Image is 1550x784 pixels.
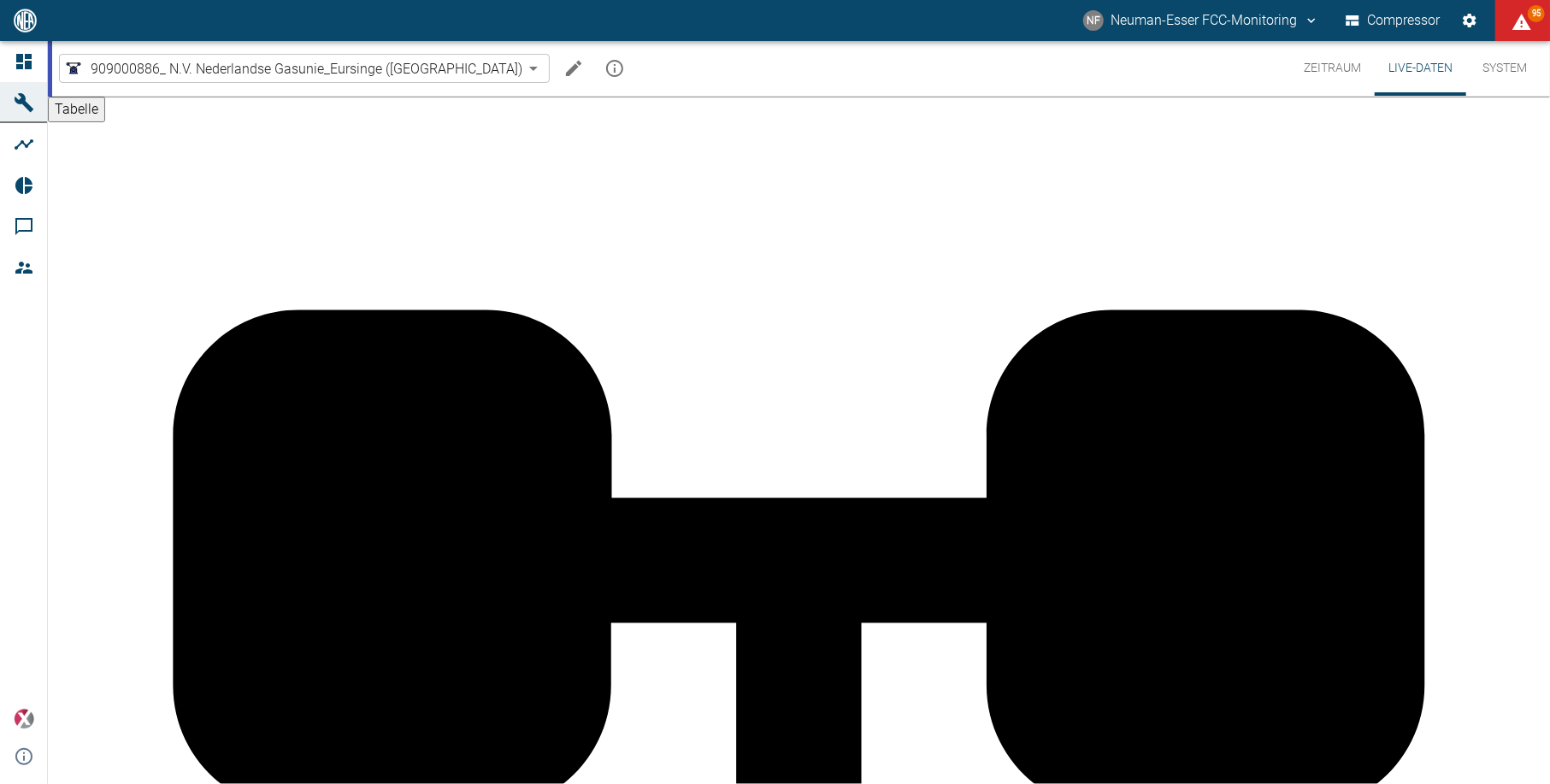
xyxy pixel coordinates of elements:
[63,58,522,79] a: 909000886_ N.V. Nederlandse Gasunie_Eursinge ([GEOGRAPHIC_DATA])
[598,51,632,85] button: mission info
[1290,41,1375,96] button: Zeitraum
[1454,5,1485,36] button: Einstellungen
[48,97,105,122] button: Tabelle
[557,51,591,85] button: Machine bearbeiten
[14,709,34,729] img: Xplore Logo
[1466,41,1543,96] button: System
[1081,5,1322,36] button: fcc-monitoring@neuman-esser.com
[91,59,522,79] span: 909000886_ N.V. Nederlandse Gasunie_Eursinge ([GEOGRAPHIC_DATA])
[12,9,38,32] img: logo
[1375,41,1466,96] button: Live-Daten
[1528,5,1545,22] span: 95
[1083,10,1104,31] div: NF
[1342,5,1444,36] button: Compressor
